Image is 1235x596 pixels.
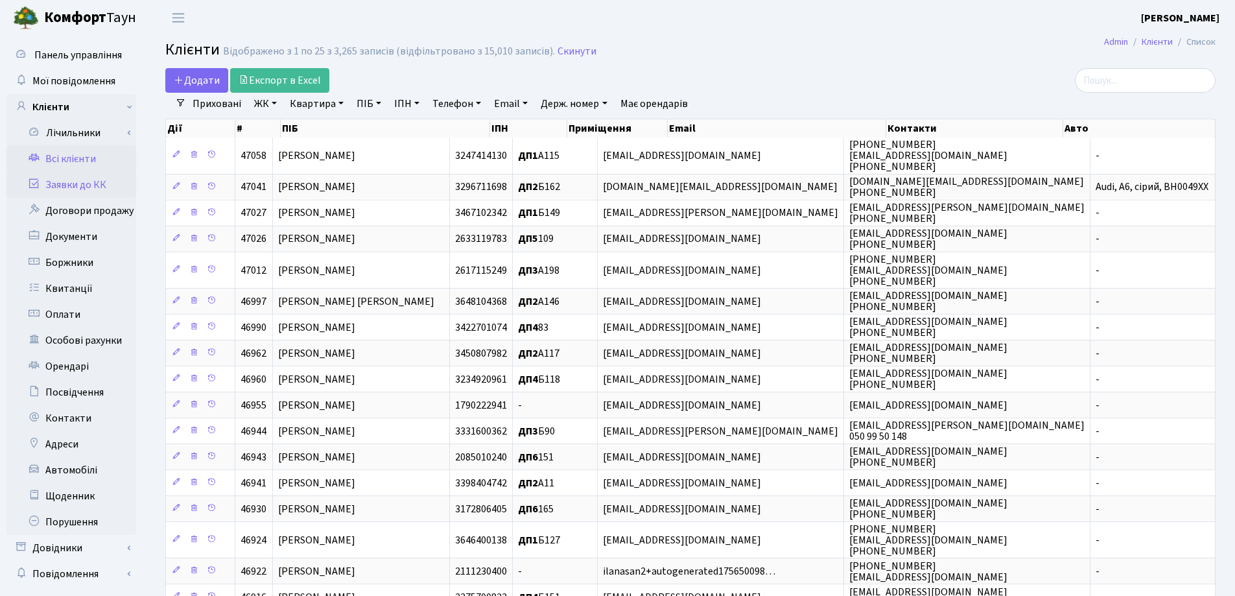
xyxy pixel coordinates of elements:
[1142,35,1173,49] a: Клієнти
[603,206,838,221] span: [EMAIL_ADDRESS][PERSON_NAME][DOMAIN_NAME]
[13,5,39,31] img: logo.png
[1096,206,1100,221] span: -
[535,93,612,115] a: Держ. номер
[1096,372,1100,387] span: -
[278,372,355,387] span: [PERSON_NAME]
[603,346,761,361] span: [EMAIL_ADDRESS][DOMAIN_NAME]
[849,496,1007,521] span: [EMAIL_ADDRESS][DOMAIN_NAME] [PHONE_NUMBER]
[285,93,349,115] a: Квартира
[241,346,266,361] span: 46962
[615,93,693,115] a: Має орендарів
[1173,35,1216,49] li: Список
[6,353,136,379] a: Орендарі
[490,119,567,137] th: ІПН
[518,320,548,335] span: 83
[241,294,266,309] span: 46997
[455,372,507,387] span: 3234920961
[518,206,538,221] b: ДП1
[44,7,136,29] span: Таун
[1063,119,1216,137] th: Авто
[6,68,136,94] a: Мої повідомлення
[1096,263,1100,278] span: -
[849,559,1007,584] span: [PHONE_NUMBER] [EMAIL_ADDRESS][DOMAIN_NAME]
[518,346,559,361] span: А117
[6,198,136,224] a: Договори продажу
[6,224,136,250] a: Документи
[389,93,425,115] a: ІПН
[278,502,355,516] span: [PERSON_NAME]
[44,7,106,28] b: Комфорт
[603,232,761,246] span: [EMAIL_ADDRESS][DOMAIN_NAME]
[849,366,1007,392] span: [EMAIL_ADDRESS][DOMAIN_NAME] [PHONE_NUMBER]
[1075,68,1216,93] input: Пошук...
[6,483,136,509] a: Щоденник
[603,398,761,412] span: [EMAIL_ADDRESS][DOMAIN_NAME]
[278,564,355,578] span: [PERSON_NAME]
[351,93,386,115] a: ПІБ
[6,172,136,198] a: Заявки до КК
[1096,398,1100,412] span: -
[603,450,761,464] span: [EMAIL_ADDRESS][DOMAIN_NAME]
[558,45,596,58] a: Скинути
[278,263,355,278] span: [PERSON_NAME]
[489,93,533,115] a: Email
[32,74,115,88] span: Мої повідомлення
[6,94,136,120] a: Клієнти
[518,263,559,278] span: А198
[34,48,122,62] span: Панель управління
[455,450,507,464] span: 2085010240
[603,502,761,516] span: [EMAIL_ADDRESS][DOMAIN_NAME]
[223,45,555,58] div: Відображено з 1 по 25 з 3,265 записів (відфільтровано з 15,010 записів).
[455,564,507,578] span: 2111230400
[518,263,538,278] b: ДП3
[6,250,136,276] a: Боржники
[518,372,538,387] b: ДП4
[6,535,136,561] a: Довідники
[518,502,538,516] b: ДП6
[518,232,554,246] span: 109
[1096,232,1100,246] span: -
[849,137,1007,174] span: [PHONE_NUMBER] [EMAIL_ADDRESS][DOMAIN_NAME] [PHONE_NUMBER]
[278,294,434,309] span: [PERSON_NAME] [PERSON_NAME]
[455,149,507,163] span: 3247414130
[849,418,1085,444] span: [EMAIL_ADDRESS][PERSON_NAME][DOMAIN_NAME] 050 99 50 148
[278,320,355,335] span: [PERSON_NAME]
[1104,35,1128,49] a: Admin
[518,206,560,221] span: Б149
[518,450,554,464] span: 151
[6,276,136,302] a: Квитанції
[518,398,522,412] span: -
[849,522,1007,558] span: [PHONE_NUMBER] [EMAIL_ADDRESS][DOMAIN_NAME] [PHONE_NUMBER]
[455,424,507,438] span: 3331600362
[1096,424,1100,438] span: -
[455,476,507,490] span: 3398404742
[455,263,507,278] span: 2617115249
[165,38,220,61] span: Клієнти
[603,149,761,163] span: [EMAIL_ADDRESS][DOMAIN_NAME]
[6,509,136,535] a: Порушення
[518,372,560,387] span: Б118
[6,328,136,353] a: Особові рахунки
[241,320,266,335] span: 46990
[518,294,559,309] span: А146
[518,232,538,246] b: ДП5
[455,346,507,361] span: 3450807982
[455,502,507,516] span: 3172806405
[1096,149,1100,163] span: -
[518,450,538,464] b: ДП6
[849,226,1007,252] span: [EMAIL_ADDRESS][DOMAIN_NAME] [PHONE_NUMBER]
[241,533,266,547] span: 46924
[849,476,1007,490] span: [EMAIL_ADDRESS][DOMAIN_NAME]
[1096,346,1100,361] span: -
[241,502,266,516] span: 46930
[241,180,266,195] span: 47041
[455,320,507,335] span: 3422701074
[518,320,538,335] b: ДП4
[886,119,1063,137] th: Контакти
[241,398,266,412] span: 46955
[278,398,355,412] span: [PERSON_NAME]
[603,533,761,547] span: [EMAIL_ADDRESS][DOMAIN_NAME]
[518,180,538,195] b: ДП2
[849,252,1007,289] span: [PHONE_NUMBER] [EMAIL_ADDRESS][DOMAIN_NAME] [PHONE_NUMBER]
[603,180,838,195] span: [DOMAIN_NAME][EMAIL_ADDRESS][DOMAIN_NAME]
